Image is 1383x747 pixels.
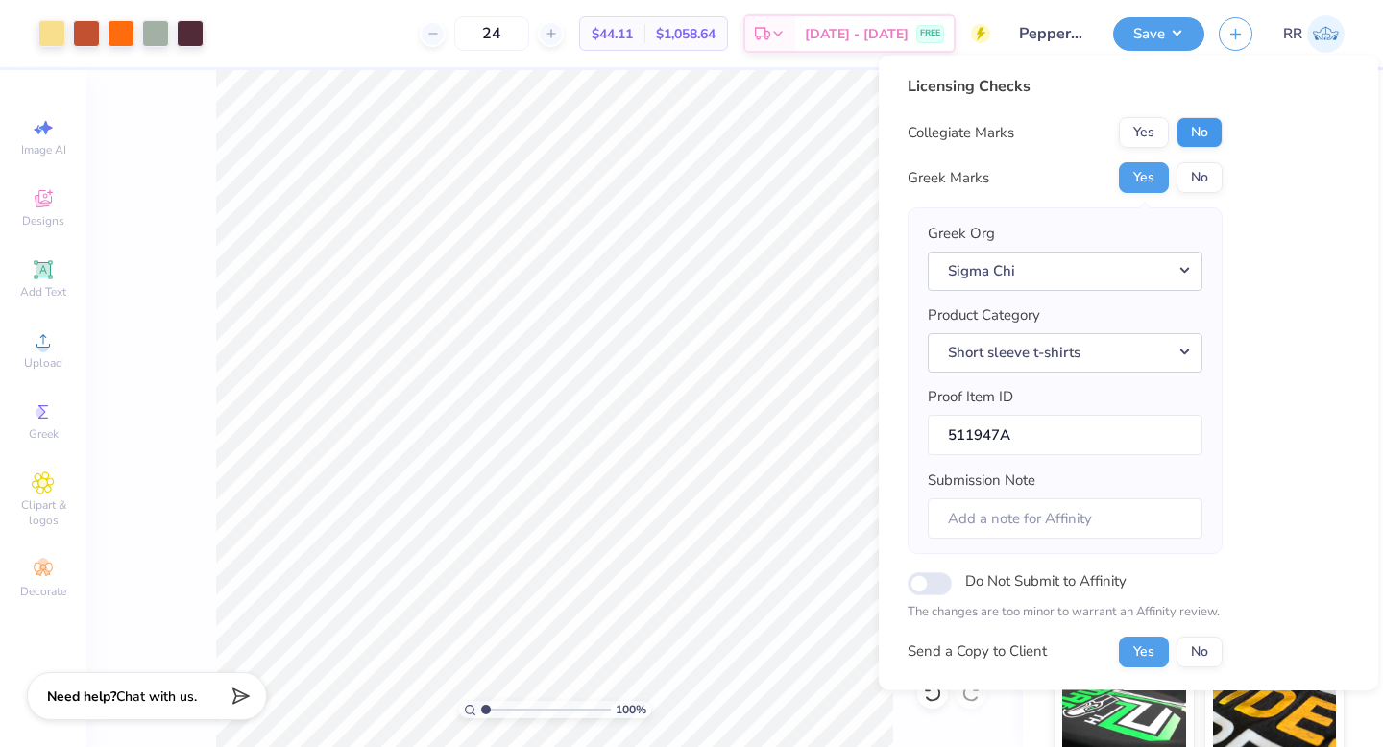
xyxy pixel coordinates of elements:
span: Upload [24,355,62,371]
img: Rigil Kent Ricardo [1307,15,1345,53]
a: RR [1283,15,1345,53]
span: Add Text [20,284,66,300]
button: No [1177,162,1223,193]
div: Collegiate Marks [908,121,1014,143]
label: Product Category [928,304,1040,326]
span: $1,058.64 [656,24,716,44]
div: Send a Copy to Client [908,640,1047,663]
p: The changes are too minor to warrant an Affinity review. [908,603,1223,622]
input: – – [454,16,529,51]
button: No [1177,636,1223,666]
button: Short sleeve t-shirts [928,332,1202,372]
label: Submission Note [928,470,1035,492]
span: Decorate [20,584,66,599]
button: Yes [1119,117,1169,148]
span: [DATE] - [DATE] [805,24,909,44]
label: Greek Org [928,223,995,245]
span: Chat with us. [116,687,197,706]
button: Sigma Chi [928,251,1202,290]
button: Save [1113,17,1204,51]
strong: Need help? [47,687,116,706]
label: Proof Item ID [928,386,1013,408]
span: Greek [29,426,59,442]
input: Untitled Design [1005,14,1099,53]
span: 100 % [616,701,646,718]
button: Yes [1119,162,1169,193]
span: $44.11 [592,24,633,44]
button: No [1177,117,1223,148]
label: Do Not Submit to Affinity [965,568,1127,593]
span: Clipart & logos [10,497,77,528]
div: Licensing Checks [908,75,1223,98]
span: RR [1283,23,1302,45]
span: Designs [22,213,64,229]
span: Image AI [21,142,66,157]
button: Yes [1119,636,1169,666]
span: FREE [920,27,940,40]
div: Greek Marks [908,166,989,188]
input: Add a note for Affinity [928,497,1202,539]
